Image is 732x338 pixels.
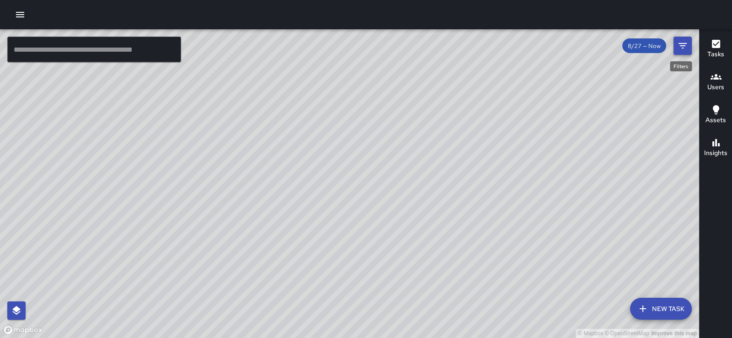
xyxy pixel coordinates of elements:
div: Filters [670,61,692,71]
h6: Insights [704,148,727,158]
button: Tasks [700,33,732,66]
h6: Assets [705,115,726,125]
button: Filters [673,37,692,55]
h6: Tasks [707,49,724,59]
h6: Users [707,82,724,92]
button: Assets [700,99,732,132]
span: 8/27 — Now [622,42,666,50]
button: New Task [630,298,692,320]
button: Insights [700,132,732,165]
button: Users [700,66,732,99]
